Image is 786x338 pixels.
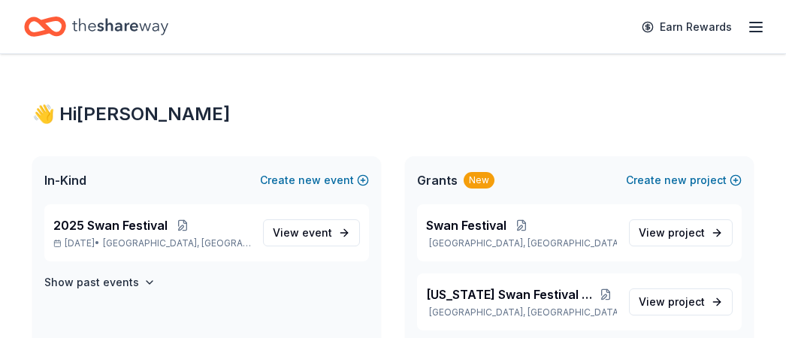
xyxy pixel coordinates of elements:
[426,306,617,318] p: [GEOGRAPHIC_DATA], [GEOGRAPHIC_DATA]
[24,9,168,44] a: Home
[639,293,705,311] span: View
[426,216,506,234] span: Swan Festival
[633,14,741,41] a: Earn Rewards
[44,273,139,291] h4: Show past events
[626,171,742,189] button: Createnewproject
[629,219,733,246] a: View project
[417,171,458,189] span: Grants
[53,237,251,249] p: [DATE] •
[103,237,251,249] span: [GEOGRAPHIC_DATA], [GEOGRAPHIC_DATA]
[426,285,594,303] span: [US_STATE] Swan Festival - Kids Zone
[464,172,494,189] div: New
[629,288,733,315] a: View project
[53,216,168,234] span: 2025 Swan Festival
[273,224,332,242] span: View
[260,171,369,189] button: Createnewevent
[298,171,321,189] span: new
[263,219,360,246] a: View event
[44,171,86,189] span: In-Kind
[664,171,687,189] span: new
[426,237,617,249] p: [GEOGRAPHIC_DATA], [GEOGRAPHIC_DATA]
[639,224,705,242] span: View
[668,295,705,308] span: project
[32,102,754,126] div: 👋 Hi [PERSON_NAME]
[302,226,332,239] span: event
[668,226,705,239] span: project
[44,273,156,291] button: Show past events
